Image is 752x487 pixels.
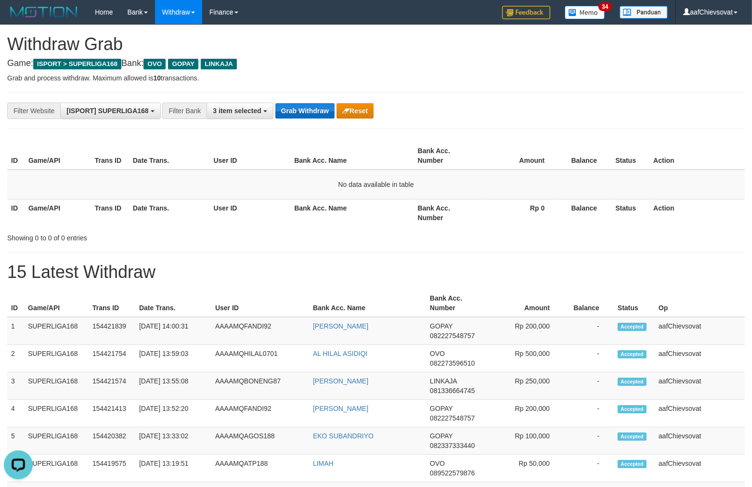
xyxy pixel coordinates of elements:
span: GOPAY [430,432,453,440]
td: SUPERLIGA168 [24,427,89,455]
th: Game/API [25,142,91,170]
a: [PERSON_NAME] [313,405,368,412]
th: Action [649,199,745,226]
th: Bank Acc. Number [426,290,490,317]
img: Button%20Memo.svg [565,6,605,19]
td: AAAAMQFANDI92 [211,400,309,427]
p: Grab and process withdraw. Maximum allowed is transactions. [7,73,745,83]
span: LINKAJA [430,377,457,385]
th: User ID [211,290,309,317]
td: aafChievsovat [655,372,745,400]
td: [DATE] 13:59:03 [135,345,211,372]
span: Accepted [618,460,647,468]
img: MOTION_logo.png [7,5,80,19]
td: aafChievsovat [655,455,745,482]
a: LIMAH [313,460,334,467]
th: Op [655,290,745,317]
td: 2 [7,345,24,372]
span: Accepted [618,405,647,413]
td: [DATE] 13:19:51 [135,455,211,482]
span: Copy 082227548757 to clipboard [430,332,475,340]
td: Rp 200,000 [490,317,564,345]
td: AAAAMQHILAL0701 [211,345,309,372]
button: Grab Withdraw [275,103,335,118]
span: Accepted [618,378,647,386]
a: EKO SUBANDRIYO [313,432,374,440]
span: Copy 082227548757 to clipboard [430,414,475,422]
img: Feedback.jpg [502,6,550,19]
td: SUPERLIGA168 [24,372,89,400]
th: Balance [559,199,611,226]
div: Filter Bank [162,103,207,119]
td: - [564,317,614,345]
div: Filter Website [7,103,60,119]
button: [ISPORT] SUPERLIGA168 [60,103,160,119]
th: Bank Acc. Name [290,142,414,170]
span: ISPORT > SUPERLIGA168 [33,59,121,69]
th: Rp 0 [480,199,559,226]
th: Balance [559,142,611,170]
th: Date Trans. [129,142,210,170]
td: 4 [7,400,24,427]
td: SUPERLIGA168 [24,400,89,427]
td: 154421754 [89,345,135,372]
td: [DATE] 13:52:20 [135,400,211,427]
span: Copy 081336664745 to clipboard [430,387,475,395]
span: Copy 082273596510 to clipboard [430,359,475,367]
th: Bank Acc. Name [290,199,414,226]
td: 3 [7,372,24,400]
td: Rp 50,000 [490,455,564,482]
span: [ISPORT] SUPERLIGA168 [66,107,148,115]
td: 154421413 [89,400,135,427]
td: Rp 500,000 [490,345,564,372]
th: ID [7,199,25,226]
th: ID [7,142,25,170]
th: Trans ID [91,199,129,226]
span: OVO [143,59,166,69]
td: - [564,372,614,400]
span: Copy 089522579876 to clipboard [430,469,475,477]
th: Game/API [24,290,89,317]
button: Reset [337,103,374,118]
a: [PERSON_NAME] [313,377,368,385]
a: AL HILAL ASIDIQI [313,350,367,357]
span: Accepted [618,433,647,441]
th: Action [649,142,745,170]
td: aafChievsovat [655,400,745,427]
th: Date Trans. [135,290,211,317]
th: Status [614,290,655,317]
span: Accepted [618,350,647,358]
th: Bank Acc. Number [414,199,480,226]
td: SUPERLIGA168 [24,455,89,482]
th: Balance [564,290,614,317]
a: [PERSON_NAME] [313,322,368,330]
th: Trans ID [91,142,129,170]
button: Open LiveChat chat widget [4,4,33,33]
span: 3 item selected [213,107,261,115]
td: Rp 250,000 [490,372,564,400]
td: - [564,400,614,427]
th: Date Trans. [129,199,210,226]
th: ID [7,290,24,317]
button: 3 item selected [207,103,273,119]
th: Status [611,199,649,226]
td: aafChievsovat [655,427,745,455]
td: [DATE] 13:33:02 [135,427,211,455]
td: 5 [7,427,24,455]
td: - [564,427,614,455]
span: Copy 082337333440 to clipboard [430,442,475,449]
td: 154420382 [89,427,135,455]
th: User ID [210,142,291,170]
span: OVO [430,350,445,357]
strong: 10 [153,74,161,82]
td: AAAAMQFANDI92 [211,317,309,345]
td: 154419575 [89,455,135,482]
td: SUPERLIGA168 [24,345,89,372]
span: GOPAY [430,405,453,412]
th: Trans ID [89,290,135,317]
th: Game/API [25,199,91,226]
div: Showing 0 to 0 of 0 entries [7,229,306,243]
td: No data available in table [7,170,745,199]
td: 154421839 [89,317,135,345]
span: GOPAY [430,322,453,330]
